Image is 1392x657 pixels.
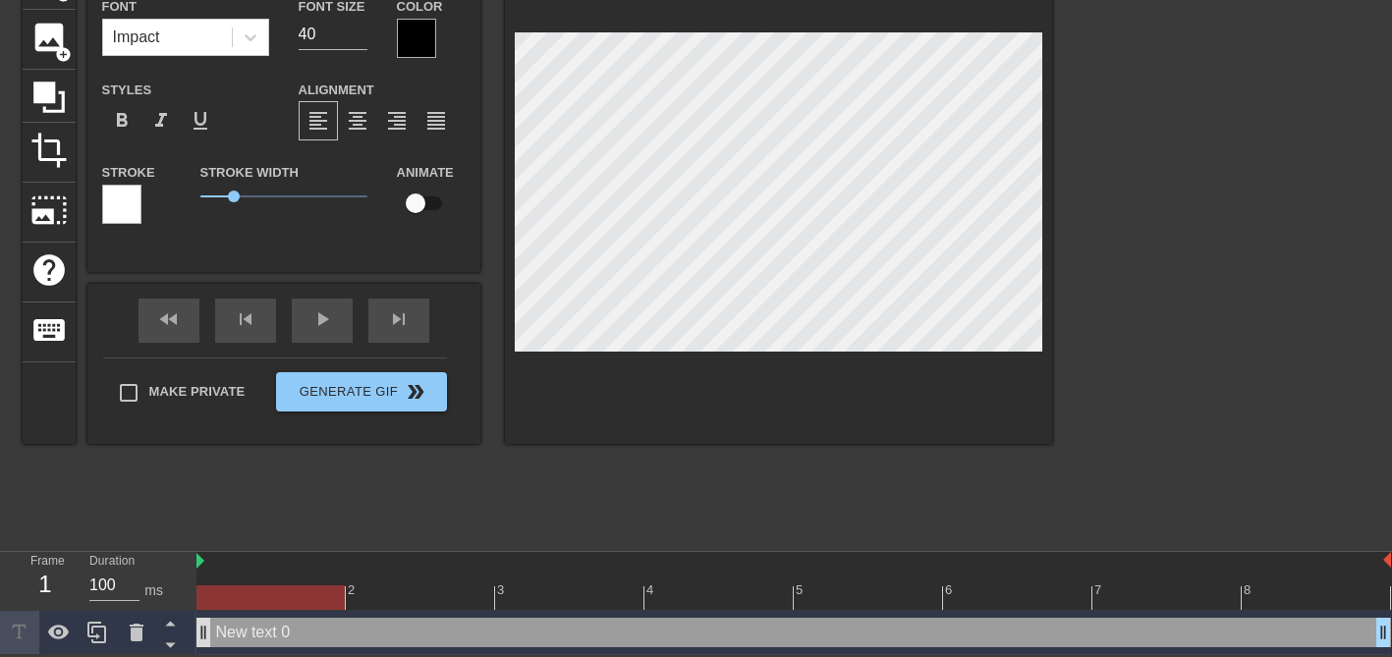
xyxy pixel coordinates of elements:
[89,556,135,568] label: Duration
[1244,580,1254,600] div: 8
[157,307,181,331] span: fast_rewind
[276,372,446,411] button: Generate Gif
[30,567,60,602] div: 1
[30,192,68,229] span: photo_size_select_large
[194,623,213,642] span: drag_handle
[113,26,160,49] div: Impact
[404,380,427,404] span: double_arrow
[149,382,246,402] span: Make Private
[30,132,68,169] span: crop
[30,19,68,56] span: image
[945,580,956,600] div: 6
[310,307,334,331] span: play_arrow
[30,251,68,289] span: help
[385,109,409,133] span: format_align_right
[424,109,448,133] span: format_align_justify
[30,311,68,349] span: keyboard
[284,380,438,404] span: Generate Gif
[16,552,75,609] div: Frame
[1094,580,1105,600] div: 7
[306,109,330,133] span: format_align_left
[346,109,369,133] span: format_align_center
[348,580,359,600] div: 2
[796,580,807,600] div: 5
[646,580,657,600] div: 4
[102,81,152,100] label: Styles
[200,163,299,183] label: Stroke Width
[102,163,155,183] label: Stroke
[497,580,508,600] div: 3
[387,307,411,331] span: skip_next
[55,46,72,63] span: add_circle
[149,109,173,133] span: format_italic
[189,109,212,133] span: format_underline
[299,81,374,100] label: Alignment
[397,163,454,183] label: Animate
[1383,552,1391,568] img: bound-end.png
[234,307,257,331] span: skip_previous
[110,109,134,133] span: format_bold
[144,580,163,601] div: ms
